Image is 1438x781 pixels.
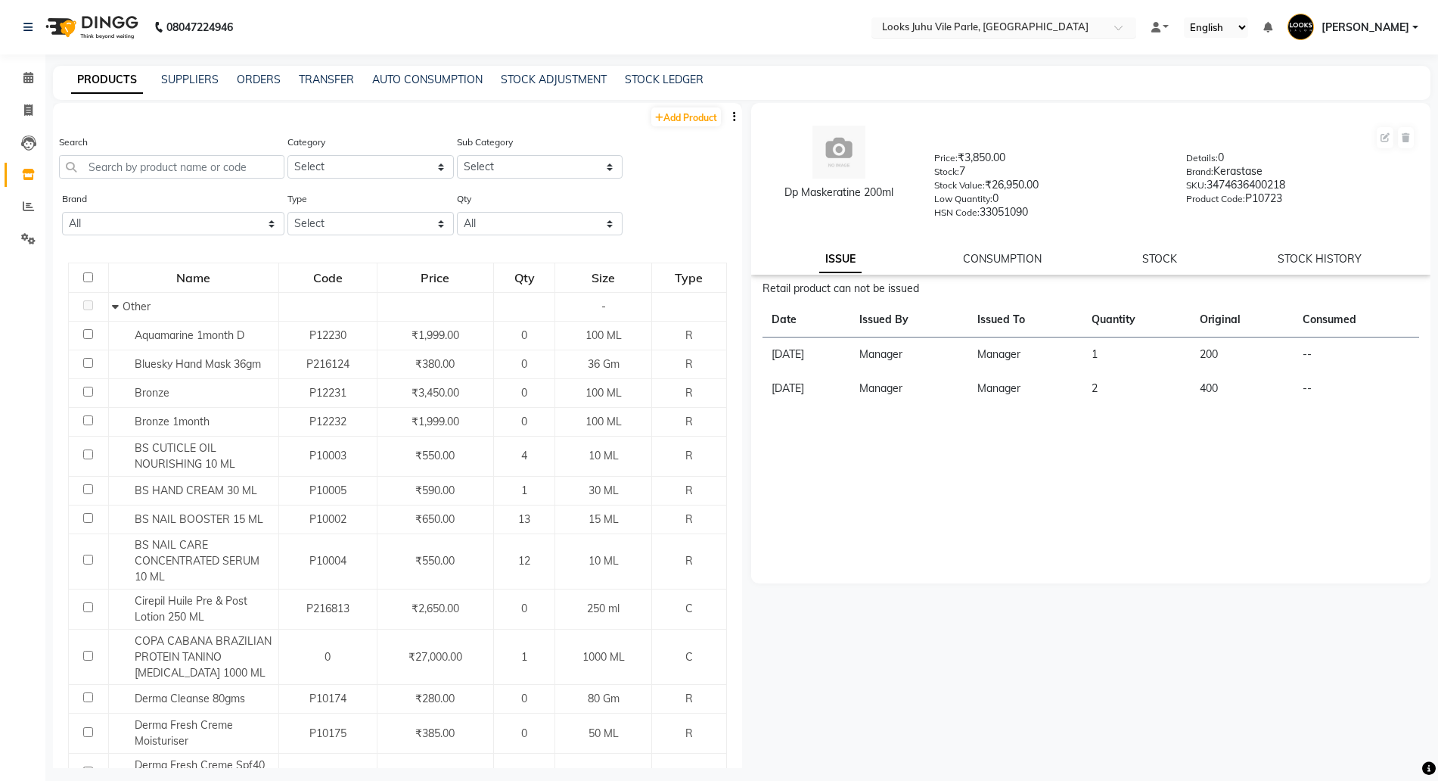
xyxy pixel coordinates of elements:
[135,594,247,624] span: Cirepil Huile Pre & Post Lotion 250 ML
[653,264,725,291] div: Type
[585,328,622,342] span: 100 ML
[819,246,862,273] a: ISSUE
[1186,192,1245,206] label: Product Code:
[237,73,281,86] a: ORDERS
[325,650,331,664] span: 0
[812,126,865,179] img: avatar
[309,692,346,705] span: P10174
[589,484,619,497] span: 30 ML
[1322,20,1409,36] span: [PERSON_NAME]
[685,602,693,615] span: C
[1082,372,1191,406] td: 2
[309,554,346,568] span: P10004
[589,727,619,740] span: 50 ML
[457,135,513,149] label: Sub Category
[766,185,912,201] div: Dp Maskeratine 200ml
[518,512,530,526] span: 13
[309,386,346,400] span: P12231
[521,766,527,779] span: 0
[309,449,346,462] span: P10003
[685,512,693,526] span: R
[850,338,967,372] td: Manager
[408,650,462,664] span: ₹27,000.00
[415,357,455,371] span: ₹380.00
[1186,163,1415,185] div: Kerastase
[1082,338,1191,372] td: 1
[1142,252,1177,266] a: STOCK
[521,386,527,400] span: 0
[309,484,346,497] span: P10005
[71,67,143,94] a: PRODUCTS
[589,554,619,568] span: 10 ML
[1082,303,1191,338] th: Quantity
[415,512,455,526] span: ₹650.00
[685,415,693,428] span: R
[685,357,693,371] span: R
[135,692,245,705] span: Derma Cleanse 80gms
[521,602,527,615] span: 0
[1191,303,1294,338] th: Original
[934,163,1163,185] div: 7
[585,415,622,428] span: 100 ML
[501,73,607,86] a: STOCK ADJUSTMENT
[415,727,455,740] span: ₹385.00
[521,449,527,462] span: 4
[161,73,219,86] a: SUPPLIERS
[963,252,1042,266] a: CONSUMPTION
[587,602,620,615] span: 250 ml
[762,338,851,372] td: [DATE]
[135,441,235,471] span: BS CUTICLE OIL NOURISHING 10 ML
[588,357,620,371] span: 36 Gm
[934,165,959,179] label: Stock:
[685,554,693,568] span: R
[685,449,693,462] span: R
[1186,177,1415,198] div: 3474636400218
[378,264,493,291] div: Price
[521,357,527,371] span: 0
[309,328,346,342] span: P12230
[135,415,210,428] span: Bronze 1month
[287,192,307,206] label: Type
[306,602,349,615] span: P216813
[651,107,721,126] a: Add Product
[934,204,1163,226] div: 33051090
[685,692,693,705] span: R
[556,264,651,291] div: Size
[518,554,530,568] span: 12
[1186,165,1213,179] label: Brand:
[762,372,851,406] td: [DATE]
[850,303,967,338] th: Issued By
[934,206,980,219] label: HSN Code:
[685,766,693,779] span: R
[415,554,455,568] span: ₹550.00
[589,449,619,462] span: 10 ML
[415,484,455,497] span: ₹590.00
[521,484,527,497] span: 1
[968,338,1083,372] td: Manager
[582,650,625,664] span: 1000 ML
[762,303,851,338] th: Date
[110,264,278,291] div: Name
[1278,252,1362,266] a: STOCK HISTORY
[135,634,272,680] span: COPA CABANA BRAZILIAN PROTEIN TANINO [MEDICAL_DATA] 1000 ML
[495,264,554,291] div: Qty
[589,766,619,779] span: 50 ML
[934,179,985,192] label: Stock Value:
[1186,151,1218,165] label: Details:
[412,386,459,400] span: ₹3,450.00
[1186,191,1415,212] div: P10723
[309,766,346,779] span: P10176
[685,386,693,400] span: R
[521,692,527,705] span: 0
[309,727,346,740] span: P10175
[39,6,142,48] img: logo
[1294,303,1419,338] th: Consumed
[589,512,619,526] span: 15 ML
[123,300,151,313] span: Other
[415,692,455,705] span: ₹280.00
[1287,14,1314,40] img: Mangesh Mishra
[135,718,233,748] span: Derma Fresh Creme Moisturiser
[59,155,284,179] input: Search by product name or code
[685,727,693,740] span: R
[968,372,1083,406] td: Manager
